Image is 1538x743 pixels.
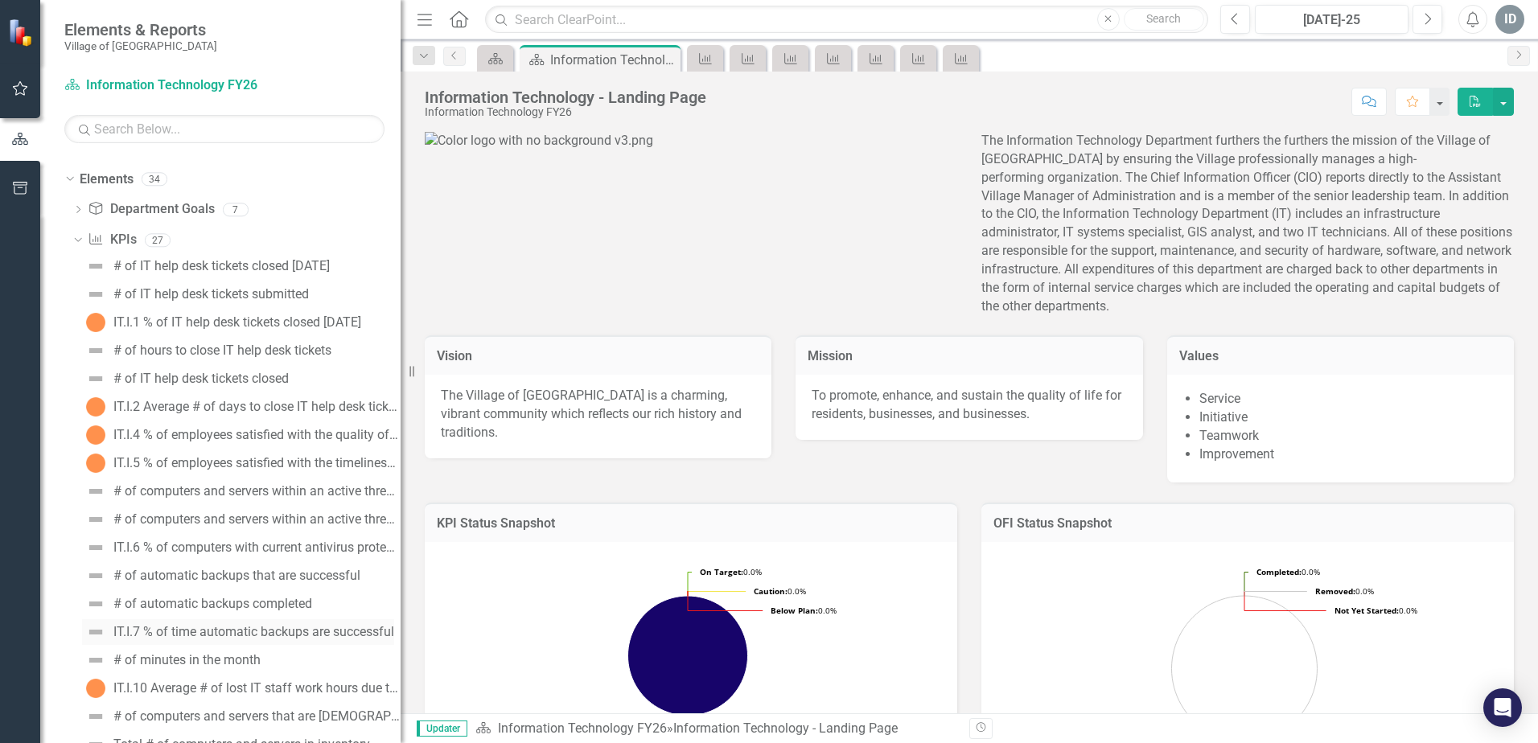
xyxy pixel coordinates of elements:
tspan: Below Plan: [771,605,818,616]
a: IT.I.2 Average # of days to close IT help desk tickets [82,394,401,420]
a: IT.I.5 % of employees satisfied with the timeliness of IT help desk services [82,450,401,476]
text: 0.0% [700,566,762,577]
button: ID [1495,5,1524,34]
div: 7 [223,203,249,216]
a: # of IT help desk tickets closed [82,366,289,392]
div: # of IT help desk tickets closed [DATE] [113,259,330,273]
div: Information Technology FY26 [425,106,706,118]
span: Elements & Reports [64,20,217,39]
a: # of automatic backups that are successful [82,563,360,589]
tspan: Not Yet Started: [1334,605,1399,616]
a: Department Goals [88,200,214,219]
div: # of computers and servers within an active threshold [113,512,401,527]
path: No Information, 7. [628,596,748,716]
img: Not Defined [86,510,105,529]
input: Search Below... [64,115,384,143]
a: IT.I.10 Average # of lost IT staff work hours due to viruses or malware per month [82,675,401,701]
a: IT.I.1 % of IT help desk tickets closed [DATE] [82,310,361,335]
img: Not Defined [86,538,105,557]
img: Not Defined [86,594,105,614]
div: Information Technology - Landing Page [425,88,706,106]
div: IT.I.7 % of time automatic backups are successful [113,625,394,639]
li: Initiative [1199,408,1498,427]
a: # of minutes in the month [82,647,261,673]
li: Teamwork [1199,427,1498,445]
a: # of automatic backups completed [82,591,312,617]
img: Not Defined [86,622,105,642]
li: Improvement [1199,445,1498,464]
p: To promote, enhance, and sustain the quality of life for residents, businesses, and businesses. [812,387,1126,424]
div: [DATE]-25 [1260,10,1403,30]
h3: Mission [808,349,1130,363]
div: # of computers and servers within an active threshold that have current antivirus protection [113,484,401,499]
div: # of automatic backups that are successful [113,569,360,583]
a: Information Technology FY26 [498,720,667,736]
div: Information Technology - Landing Page [550,50,676,70]
tspan: Caution: [754,585,788,597]
h3: KPI Status Snapshot [437,516,945,531]
h3: Vision [437,349,759,363]
div: # of minutes in the month [113,653,261,667]
a: Elements [80,170,134,189]
img: Not Defined [86,707,105,726]
small: Village of [GEOGRAPHIC_DATA] [64,39,217,52]
div: 34 [142,172,167,186]
div: # of IT help desk tickets submitted [113,287,309,302]
p: The Information Technology Department furthers the furthers the mission of the Village of [GEOGRA... [981,132,1514,315]
a: IT.I.7 % of time automatic backups are successful [82,619,394,645]
div: » [475,720,957,738]
tspan: On Target: [700,566,743,577]
div: 27 [145,233,171,247]
span: Updater [417,720,467,737]
a: # of computers and servers that are [DEMOGRAPHIC_DATA] or less [82,704,401,729]
img: No Information [86,425,105,445]
img: Not Defined [86,369,105,388]
div: # of IT help desk tickets closed [113,371,289,386]
img: Not Defined [86,285,105,304]
div: # of computers and servers that are [DEMOGRAPHIC_DATA] or less [113,709,401,724]
div: IT.I.2 Average # of days to close IT help desk tickets [113,400,401,414]
a: Information Technology FY26 [64,76,265,95]
img: Not Defined [86,257,105,276]
input: Search ClearPoint... [485,6,1208,34]
div: IT.I.10 Average # of lost IT staff work hours due to viruses or malware per month [113,681,401,696]
img: No Information [86,454,105,473]
tspan: Removed: [1315,585,1355,597]
img: ClearPoint Strategy [8,18,36,46]
h3: OFI Status Snapshot [993,516,1502,531]
a: # of computers and servers within an active threshold [82,507,401,532]
img: No Information [86,313,105,332]
li: Service [1199,390,1498,408]
img: Not Defined [86,341,105,360]
text: 0.0% [1334,605,1417,616]
a: # of IT help desk tickets submitted [82,281,309,307]
img: Not Defined [86,482,105,501]
button: [DATE]-25 [1255,5,1408,34]
a: # of hours to close IT help desk tickets [82,338,331,363]
p: The Village of [GEOGRAPHIC_DATA] is a charming, vibrant community which reflects our rich history... [441,387,755,442]
text: 0.0% [1256,566,1320,577]
span: Search [1146,12,1181,25]
div: IT.I.5 % of employees satisfied with the timeliness of IT help desk services [113,456,401,470]
div: # of hours to close IT help desk tickets [113,343,331,358]
h3: Values [1179,349,1502,363]
img: Color logo with no background v3.png [425,132,653,150]
div: Information Technology - Landing Page [673,720,898,736]
a: # of computers and servers within an active threshold that have current antivirus protection [82,478,401,504]
a: IT.I.6 % of computers with current antivirus protection [82,535,401,560]
div: Open Intercom Messenger [1483,688,1522,727]
text: 0.0% [754,585,806,597]
a: IT.I.4 % of employees satisfied with the quality of IT help desk services [82,422,401,448]
img: No Information [86,397,105,417]
a: KPIs [88,231,136,249]
div: IT.I.1 % of IT help desk tickets closed [DATE] [113,315,361,330]
button: Search [1124,8,1204,31]
img: Not Defined [86,651,105,670]
text: 0.0% [771,605,837,616]
a: # of IT help desk tickets closed [DATE] [82,253,330,279]
div: # of automatic backups completed [113,597,312,611]
tspan: Completed: [1256,566,1302,577]
text: 0.0% [1315,585,1374,597]
div: IT.I.4 % of employees satisfied with the quality of IT help desk services [113,428,401,442]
